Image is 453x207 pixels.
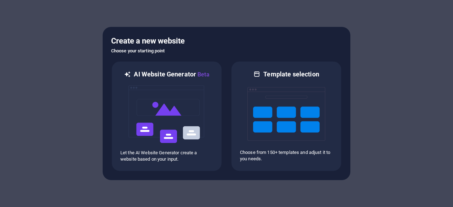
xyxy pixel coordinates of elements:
[111,35,342,47] h5: Create a new website
[111,47,342,55] h6: Choose your starting point
[111,61,222,172] div: AI Website GeneratorBetaaiLet the AI Website Generator create a website based on your input.
[263,70,319,79] h6: Template selection
[196,71,210,78] span: Beta
[128,79,206,150] img: ai
[240,149,333,162] p: Choose from 150+ templates and adjust it to you needs.
[231,61,342,172] div: Template selectionChoose from 150+ templates and adjust it to you needs.
[120,150,213,162] p: Let the AI Website Generator create a website based on your input.
[134,70,209,79] h6: AI Website Generator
